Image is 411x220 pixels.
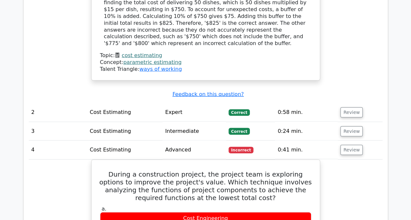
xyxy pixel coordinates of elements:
a: parametric estimating [123,59,181,65]
span: a. [102,206,107,212]
span: Correct [229,128,250,134]
td: Cost Estimating [87,141,163,159]
div: Concept: [100,59,311,66]
a: ways of working [139,66,182,72]
td: 4 [29,141,87,159]
button: Review [340,126,363,136]
button: Review [340,145,363,155]
td: 0:24 min. [275,122,338,141]
div: Topic: [100,52,311,59]
h5: During a construction project, the project team is exploring options to improve the project's val... [99,170,312,202]
span: Correct [229,109,250,116]
td: Expert [163,103,226,122]
td: Intermediate [163,122,226,141]
button: Review [340,107,363,118]
td: 3 [29,122,87,141]
a: cost estimating [122,52,162,58]
td: Advanced [163,141,226,159]
a: Feedback on this question? [172,91,244,97]
td: 0:41 min. [275,141,338,159]
span: Incorrect [229,147,254,153]
div: Talent Triangle: [100,52,311,72]
td: 2 [29,103,87,122]
td: Cost Estimating [87,122,163,141]
td: 0:58 min. [275,103,338,122]
td: Cost Estimating [87,103,163,122]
